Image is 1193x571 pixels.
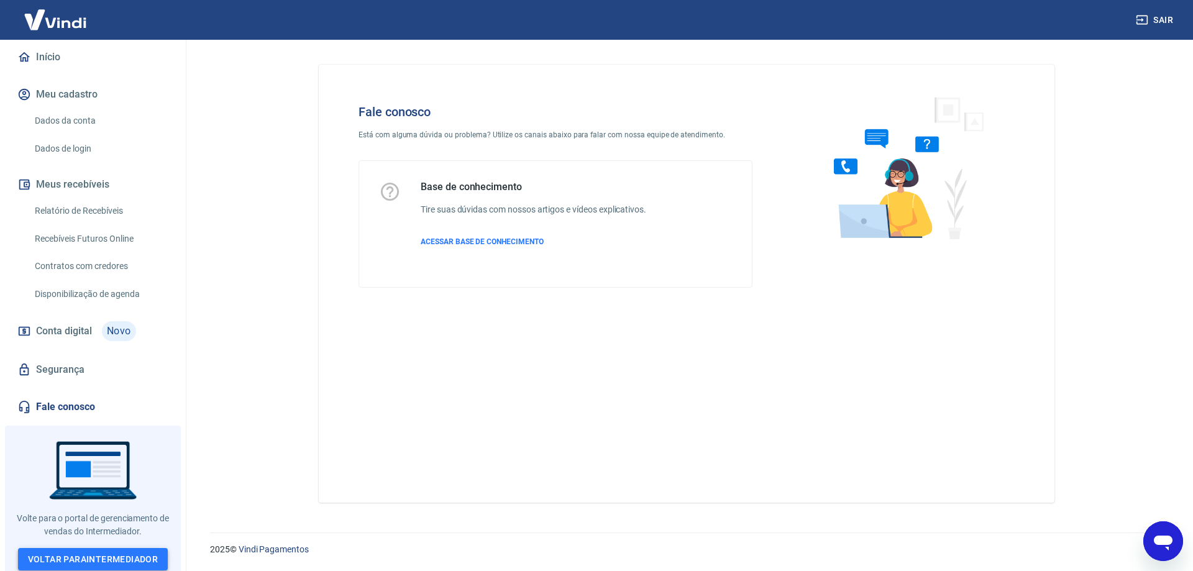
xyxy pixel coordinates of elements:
a: Fale conosco [15,393,171,421]
p: Está com alguma dúvida ou problema? Utilize os canais abaixo para falar com nossa equipe de atend... [359,129,752,140]
img: Vindi [15,1,96,39]
span: ACESSAR BASE DE CONHECIMENTO [421,237,544,246]
a: Disponibilização de agenda [30,281,171,307]
button: Meu cadastro [15,81,171,108]
a: Conta digitalNovo [15,316,171,346]
a: Início [15,43,171,71]
a: Voltar paraIntermediador [18,548,168,571]
iframe: Botão para abrir a janela de mensagens, conversa em andamento [1143,521,1183,561]
a: Dados de login [30,136,171,162]
span: Conta digital [36,322,92,340]
span: Novo [102,321,136,341]
h4: Fale conosco [359,104,752,119]
button: Sair [1133,9,1178,32]
img: Fale conosco [809,85,998,250]
a: Segurança [15,356,171,383]
a: Contratos com credores [30,254,171,279]
a: Recebíveis Futuros Online [30,226,171,252]
a: Dados da conta [30,108,171,134]
button: Meus recebíveis [15,171,171,198]
a: Relatório de Recebíveis [30,198,171,224]
h5: Base de conhecimento [421,181,646,193]
a: ACESSAR BASE DE CONHECIMENTO [421,236,646,247]
h6: Tire suas dúvidas com nossos artigos e vídeos explicativos. [421,203,646,216]
p: 2025 © [210,543,1163,556]
a: Vindi Pagamentos [239,544,309,554]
